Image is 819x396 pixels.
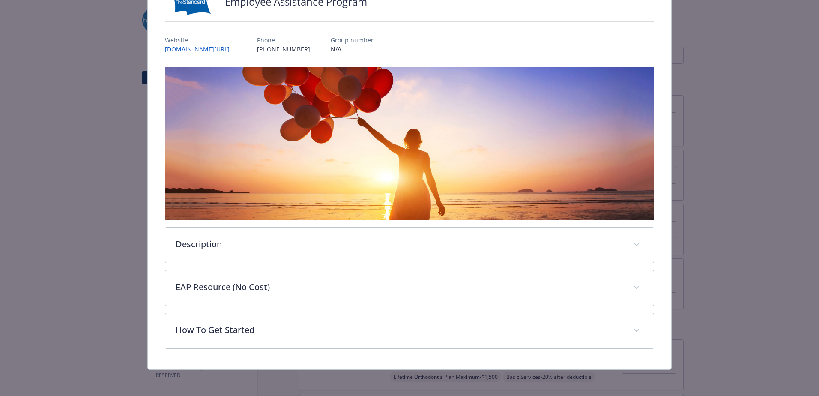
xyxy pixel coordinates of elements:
[165,228,654,263] div: Description
[176,238,623,251] p: Description
[257,45,310,54] p: [PHONE_NUMBER]
[165,67,654,220] img: banner
[176,281,623,294] p: EAP Resource (No Cost)
[165,45,236,53] a: [DOMAIN_NAME][URL]
[331,36,374,45] p: Group number
[165,270,654,306] div: EAP Resource (No Cost)
[165,313,654,348] div: How To Get Started
[257,36,310,45] p: Phone
[176,324,623,336] p: How To Get Started
[165,36,236,45] p: Website
[331,45,374,54] p: N/A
